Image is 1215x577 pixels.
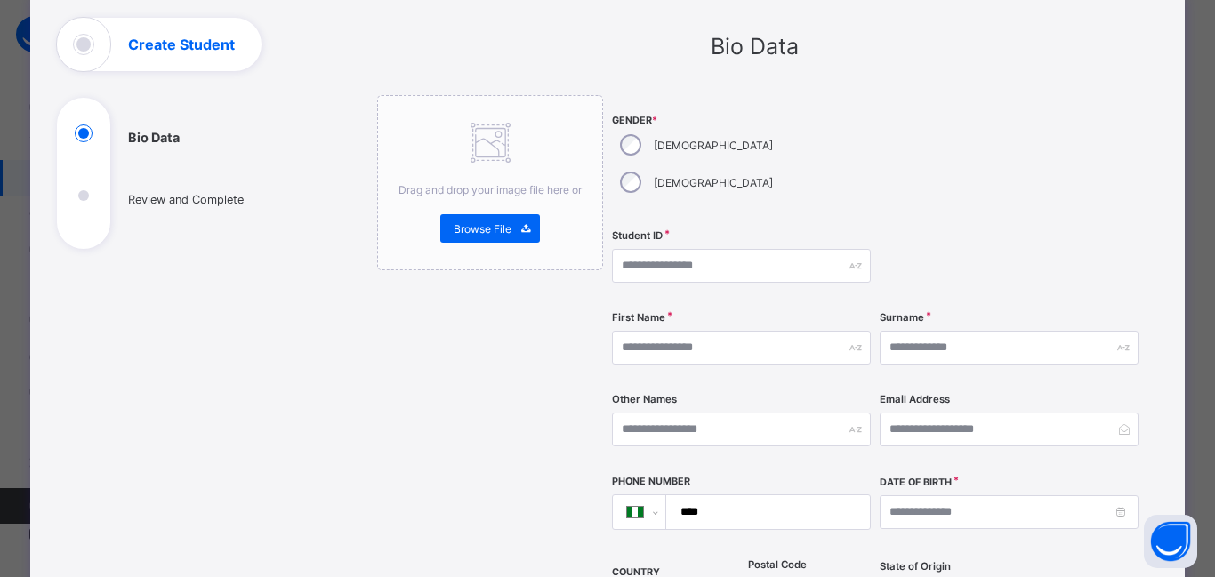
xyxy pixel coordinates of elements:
label: Student ID [612,229,663,242]
span: Drag and drop your image file here or [398,183,582,196]
span: Browse File [454,222,511,236]
label: Phone Number [612,476,690,487]
span: Gender [612,115,871,126]
span: Bio Data [711,33,799,60]
label: Other Names [612,393,677,405]
div: Drag and drop your image file here orBrowse File [377,95,603,270]
label: First Name [612,311,665,324]
label: Postal Code [748,558,807,571]
span: State of Origin [880,560,951,573]
label: Surname [880,311,924,324]
h1: Create Student [128,37,235,52]
label: Email Address [880,393,950,405]
label: Date of Birth [880,477,952,488]
label: [DEMOGRAPHIC_DATA] [654,176,773,189]
label: [DEMOGRAPHIC_DATA] [654,139,773,152]
button: Open asap [1144,515,1197,568]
